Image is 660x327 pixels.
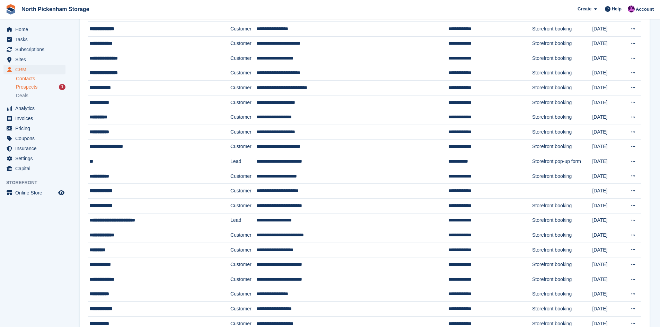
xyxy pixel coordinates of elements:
td: Customer [230,302,256,317]
td: Customer [230,125,256,140]
span: Settings [15,154,57,163]
span: Coupons [15,134,57,143]
td: Customer [230,169,256,184]
span: Home [15,25,57,34]
td: Customer [230,228,256,243]
td: Customer [230,287,256,302]
td: Customer [230,257,256,272]
td: [DATE] [592,21,623,36]
td: [DATE] [592,272,623,287]
td: Storefront booking [532,66,592,81]
td: [DATE] [592,139,623,154]
td: Storefront booking [532,199,592,214]
td: [DATE] [592,169,623,184]
div: 1 [59,84,65,90]
span: Account [636,6,654,13]
td: Customer [230,66,256,81]
td: [DATE] [592,243,623,257]
td: Lead [230,154,256,169]
span: Online Store [15,188,57,198]
td: Storefront booking [532,213,592,228]
span: Pricing [15,124,57,133]
td: [DATE] [592,66,623,81]
span: CRM [15,65,57,74]
td: Customer [230,272,256,287]
td: [DATE] [592,51,623,66]
td: [DATE] [592,287,623,302]
td: Lead [230,213,256,228]
img: stora-icon-8386f47178a22dfd0bd8f6a31ec36ba5ce8667c1dd55bd0f319d3a0aa187defe.svg [6,4,16,15]
td: [DATE] [592,199,623,214]
td: Storefront booking [532,125,592,140]
td: Customer [230,51,256,66]
td: Customer [230,95,256,110]
td: Storefront booking [532,95,592,110]
a: menu [3,164,65,173]
td: [DATE] [592,302,623,317]
a: Deals [16,92,65,99]
td: Storefront booking [532,51,592,66]
td: Storefront booking [532,81,592,96]
span: Analytics [15,103,57,113]
a: menu [3,103,65,113]
span: Capital [15,164,57,173]
a: menu [3,154,65,163]
td: Storefront booking [532,110,592,125]
td: Storefront pop-up form [532,154,592,169]
td: Storefront booking [532,302,592,317]
span: Deals [16,92,28,99]
td: [DATE] [592,81,623,96]
a: Preview store [57,189,65,197]
td: Storefront booking [532,169,592,184]
td: Storefront booking [532,21,592,36]
span: Storefront [6,179,69,186]
td: Storefront booking [532,257,592,272]
a: menu [3,144,65,153]
a: menu [3,188,65,198]
td: [DATE] [592,257,623,272]
td: Storefront booking [532,36,592,51]
td: Storefront booking [532,243,592,257]
span: Tasks [15,35,57,44]
td: [DATE] [592,228,623,243]
span: Subscriptions [15,45,57,54]
td: Storefront booking [532,228,592,243]
td: Customer [230,199,256,214]
td: [DATE] [592,213,623,228]
span: Prospects [16,84,37,90]
td: Customer [230,36,256,51]
a: menu [3,25,65,34]
td: [DATE] [592,184,623,199]
span: Help [612,6,622,12]
span: Sites [15,55,57,64]
td: Customer [230,81,256,96]
a: menu [3,35,65,44]
td: Customer [230,243,256,257]
a: North Pickenham Storage [19,3,92,15]
td: [DATE] [592,125,623,140]
td: Storefront booking [532,139,592,154]
a: menu [3,113,65,123]
a: Prospects 1 [16,83,65,91]
td: Customer [230,139,256,154]
span: Create [578,6,591,12]
td: Customer [230,110,256,125]
span: Insurance [15,144,57,153]
td: Storefront booking [532,287,592,302]
td: [DATE] [592,36,623,51]
img: James Gulliver [628,6,635,12]
td: Customer [230,21,256,36]
a: menu [3,65,65,74]
td: Customer [230,184,256,199]
span: Invoices [15,113,57,123]
a: menu [3,124,65,133]
a: menu [3,45,65,54]
a: menu [3,134,65,143]
td: [DATE] [592,154,623,169]
td: [DATE] [592,95,623,110]
td: Storefront booking [532,272,592,287]
a: Contacts [16,75,65,82]
a: menu [3,55,65,64]
td: [DATE] [592,110,623,125]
